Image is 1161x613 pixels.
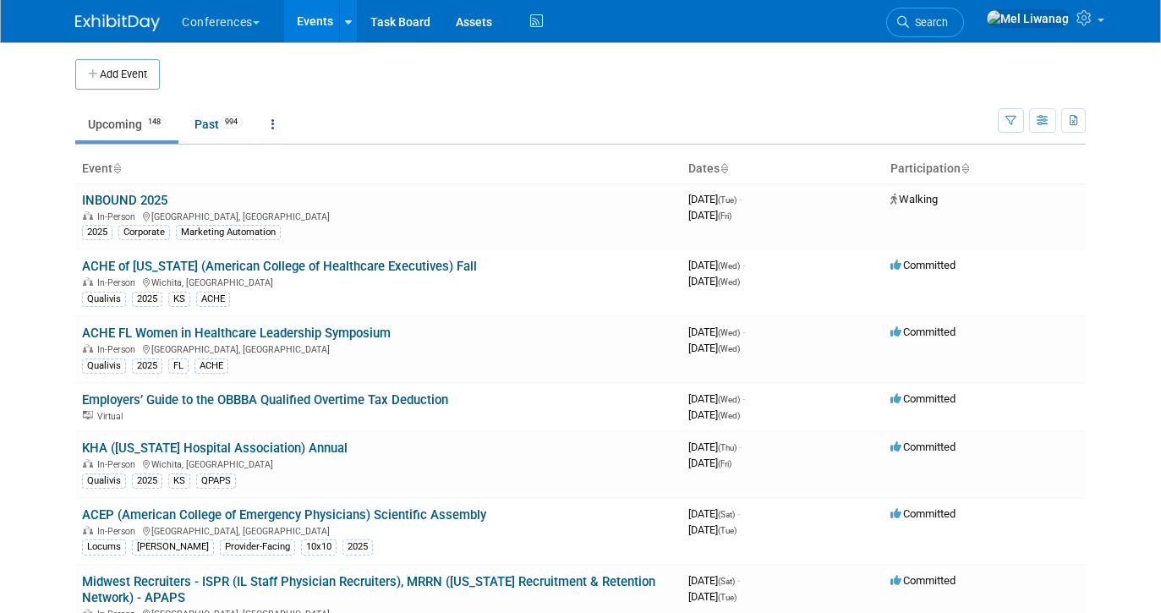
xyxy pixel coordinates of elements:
span: Search [909,16,948,29]
div: [GEOGRAPHIC_DATA], [GEOGRAPHIC_DATA] [82,342,675,355]
div: Qualivis [82,358,126,374]
div: Qualivis [82,292,126,307]
a: Employers’ Guide to the OBBBA Qualified Overtime Tax Deduction [82,392,448,408]
span: In-Person [97,344,140,355]
span: (Sat) [718,577,735,586]
img: ExhibitDay [75,14,160,31]
span: (Wed) [718,277,740,287]
span: Walking [890,193,938,205]
span: - [737,574,740,587]
div: Provider-Facing [220,539,295,555]
div: Locums [82,539,126,555]
span: [DATE] [688,574,740,587]
div: Marketing Automation [176,225,281,240]
div: ACHE [196,292,230,307]
span: Committed [890,392,956,405]
div: 2025 [132,292,162,307]
div: 2025 [132,358,162,374]
div: Wichita, [GEOGRAPHIC_DATA] [82,275,675,288]
span: [DATE] [688,209,731,222]
span: (Sat) [718,510,735,519]
span: [DATE] [688,275,740,287]
button: Add Event [75,59,160,90]
span: (Thu) [718,443,737,452]
span: In-Person [97,277,140,288]
a: Past994 [182,108,255,140]
a: Sort by Start Date [720,161,728,175]
div: FL [168,358,189,374]
span: 994 [220,116,243,129]
span: In-Person [97,459,140,470]
img: Mel Liwanag [986,9,1070,28]
span: [DATE] [688,259,745,271]
th: Event [75,155,682,183]
th: Dates [682,155,884,183]
span: In-Person [97,211,140,222]
a: ACHE FL Women in Healthcare Leadership Symposium [82,326,391,341]
a: ACEP (American College of Emergency Physicians) Scientific Assembly [82,507,486,523]
a: Search [886,8,964,37]
span: Committed [890,326,956,338]
span: Committed [890,441,956,453]
span: - [742,326,745,338]
div: [GEOGRAPHIC_DATA], [GEOGRAPHIC_DATA] [82,209,675,222]
a: Upcoming148 [75,108,178,140]
div: Corporate [118,225,170,240]
span: (Tue) [718,195,737,205]
div: 2025 [342,539,373,555]
span: In-Person [97,526,140,537]
div: ACHE [194,358,228,374]
img: In-Person Event [83,277,93,286]
img: In-Person Event [83,459,93,468]
div: Qualivis [82,473,126,489]
a: KHA ([US_STATE] Hospital Association) Annual [82,441,348,456]
img: In-Person Event [83,211,93,220]
span: - [739,193,742,205]
span: (Wed) [718,411,740,420]
span: - [742,392,745,405]
span: [DATE] [688,342,740,354]
span: [DATE] [688,441,742,453]
span: [DATE] [688,193,742,205]
span: (Wed) [718,344,740,353]
span: - [742,259,745,271]
div: [PERSON_NAME] [132,539,214,555]
div: KS [168,292,190,307]
a: Sort by Event Name [112,161,121,175]
div: 2025 [82,225,112,240]
span: [DATE] [688,326,745,338]
a: Midwest Recruiters - ISPR (IL Staff Physician Recruiters), MRRN ([US_STATE] Recruitment & Retenti... [82,574,655,605]
span: Committed [890,259,956,271]
span: [DATE] [688,507,740,520]
span: (Fri) [718,459,731,468]
div: KS [168,473,190,489]
span: (Tue) [718,593,737,602]
span: [DATE] [688,523,737,536]
th: Participation [884,155,1086,183]
span: Virtual [97,411,128,422]
a: INBOUND 2025 [82,193,167,208]
img: In-Person Event [83,344,93,353]
span: Committed [890,574,956,587]
img: In-Person Event [83,526,93,534]
span: - [739,441,742,453]
div: 2025 [132,473,162,489]
span: [DATE] [688,457,731,469]
span: [DATE] [688,590,737,603]
span: Committed [890,507,956,520]
div: 10x10 [301,539,337,555]
span: 148 [143,116,166,129]
span: (Wed) [718,395,740,404]
span: (Wed) [718,328,740,337]
span: (Fri) [718,211,731,221]
span: - [737,507,740,520]
span: [DATE] [688,408,740,421]
div: [GEOGRAPHIC_DATA], [GEOGRAPHIC_DATA] [82,523,675,537]
a: ACHE of [US_STATE] (American College of Healthcare Executives) Fall [82,259,477,274]
div: QPAPS [196,473,236,489]
img: Virtual Event [83,411,93,419]
div: Wichita, [GEOGRAPHIC_DATA] [82,457,675,470]
span: (Tue) [718,526,737,535]
span: [DATE] [688,392,745,405]
a: Sort by Participation Type [961,161,969,175]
